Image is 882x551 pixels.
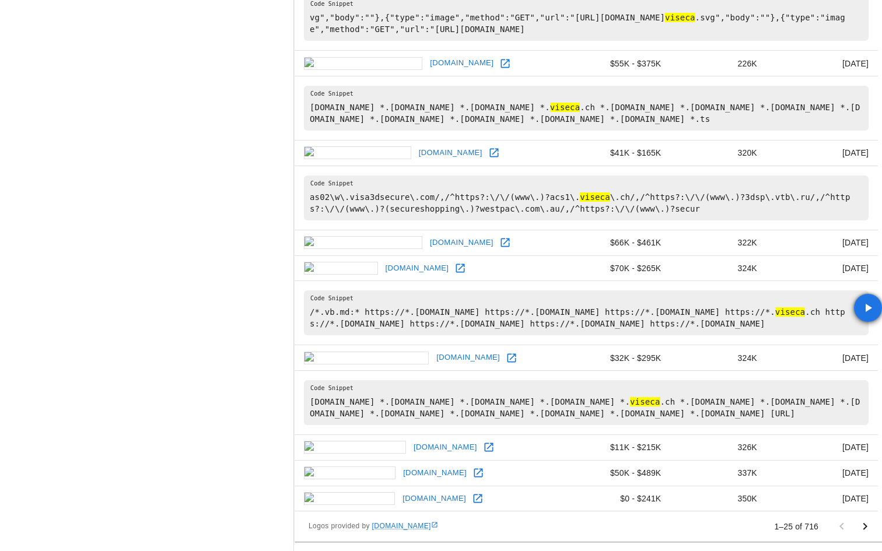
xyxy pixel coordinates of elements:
[304,441,406,454] img: norrona.com icon
[630,397,660,406] hl: viseca
[304,380,869,425] pre: [DOMAIN_NAME] *.[DOMAIN_NAME] *.[DOMAIN_NAME] *.[DOMAIN_NAME] *. .ch *.[DOMAIN_NAME] *.[DOMAIN_NA...
[766,51,878,76] td: [DATE]
[670,486,766,511] td: 350K
[400,490,469,508] a: [DOMAIN_NAME]
[304,86,869,131] pre: [DOMAIN_NAME] *.[DOMAIN_NAME] *.[DOMAIN_NAME] *. .ch *.[DOMAIN_NAME] *.[DOMAIN_NAME] *.[DOMAIN_NA...
[470,464,487,482] a: Open proteste.pt in new window
[416,144,485,162] a: [DOMAIN_NAME]
[496,234,514,251] a: Open stockmann.com in new window
[766,230,878,255] td: [DATE]
[304,466,395,479] img: proteste.pt icon
[775,307,805,317] hl: viseca
[427,54,496,72] a: [DOMAIN_NAME]
[568,345,671,371] td: $32K - $295K
[670,460,766,486] td: 337K
[383,259,452,278] a: [DOMAIN_NAME]
[427,234,496,252] a: [DOMAIN_NAME]
[372,522,438,530] a: [DOMAIN_NAME]
[304,236,422,249] img: stockmann.com icon
[469,490,487,507] a: Open interrail.eu in new window
[550,103,580,112] hl: viseca
[568,51,671,76] td: $55K - $375K
[304,146,411,159] img: menards.com icon
[568,435,671,461] td: $11K - $215K
[670,435,766,461] td: 326K
[304,290,869,335] pre: /*.vb.md:* https://*.[DOMAIN_NAME] https://*.[DOMAIN_NAME] https://*.[DOMAIN_NAME] https://*. .ch...
[568,486,671,511] td: $0 - $241K
[452,259,469,277] a: Open lot.com in new window
[853,515,877,538] button: Go to next page
[774,521,818,532] p: 1–25 of 716
[568,255,671,281] td: $70K - $265K
[304,57,422,70] img: emerysltd.co.uk icon
[309,521,438,532] span: Logos provided by
[433,349,503,367] a: [DOMAIN_NAME]
[665,13,695,22] hl: viseca
[411,438,480,457] a: [DOMAIN_NAME]
[670,255,766,281] td: 324K
[568,140,671,166] td: $41K - $165K
[766,140,878,166] td: [DATE]
[766,345,878,371] td: [DATE]
[766,460,878,486] td: [DATE]
[580,192,610,202] hl: viseca
[670,345,766,371] td: 324K
[670,140,766,166] td: 320K
[304,262,378,275] img: lot.com icon
[480,438,498,456] a: Open norrona.com in new window
[304,176,869,220] pre: as02\w\.visa3dsecure\.com/,/^https?:\/\/(www\.)?acs1\. \.ch/,/^https?:\/\/(www\.)?3dsp\.vtb\.ru/,...
[568,460,671,486] td: $50K - $489K
[670,230,766,255] td: 322K
[766,435,878,461] td: [DATE]
[568,230,671,255] td: $66K - $461K
[400,464,470,482] a: [DOMAIN_NAME]
[503,349,520,367] a: Open thomascook.com in new window
[766,255,878,281] td: [DATE]
[304,352,429,364] img: thomascook.com icon
[766,486,878,511] td: [DATE]
[670,51,766,76] td: 226K
[485,144,503,162] a: Open menards.com in new window
[304,492,395,505] img: interrail.eu icon
[496,55,514,72] a: Open emerysltd.co.uk in new window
